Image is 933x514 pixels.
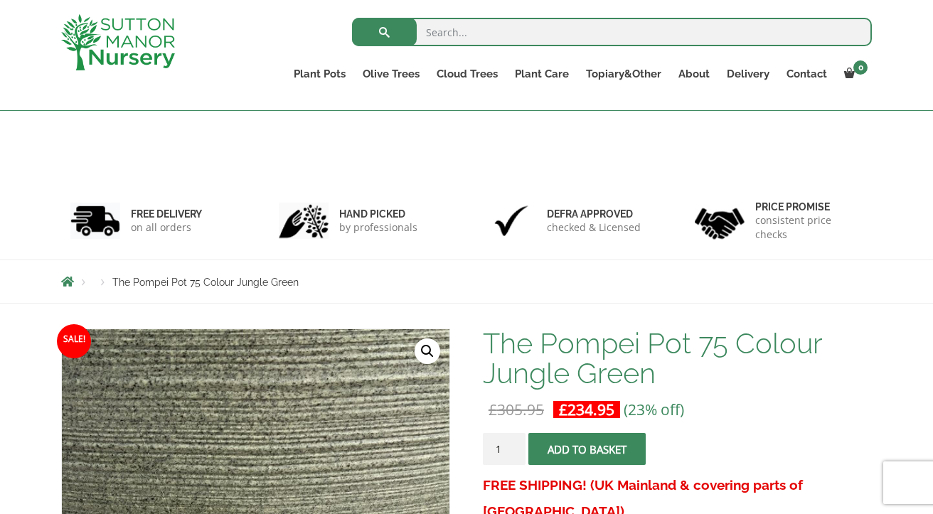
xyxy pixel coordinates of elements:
span: £ [559,400,567,419]
span: The Pompei Pot 75 Colour Jungle Green [112,277,299,288]
span: Sale! [57,324,91,358]
a: Topiary&Other [577,64,670,84]
h6: FREE DELIVERY [131,208,202,220]
a: 0 [836,64,872,84]
h6: Price promise [755,200,863,213]
button: Add to basket [528,433,646,465]
h6: hand picked [339,208,417,220]
a: Contact [778,64,836,84]
bdi: 234.95 [559,400,614,419]
img: 1.jpg [70,203,120,239]
a: Plant Pots [285,64,354,84]
input: Product quantity [483,433,526,465]
span: (23% off) [624,400,684,419]
h1: The Pompei Pot 75 Colour Jungle Green [483,328,872,388]
img: logo [61,14,175,70]
a: View full-screen image gallery [415,338,440,364]
a: About [670,64,718,84]
img: 2.jpg [279,203,329,239]
a: Delivery [718,64,778,84]
input: Search... [352,18,872,46]
p: consistent price checks [755,213,863,242]
h6: Defra approved [547,208,641,220]
a: Olive Trees [354,64,428,84]
nav: Breadcrumbs [61,276,872,287]
img: 4.jpg [695,199,745,242]
span: £ [489,400,497,419]
img: 3.jpg [486,203,536,239]
p: on all orders [131,220,202,235]
p: by professionals [339,220,417,235]
a: Cloud Trees [428,64,506,84]
span: 0 [853,60,868,75]
bdi: 305.95 [489,400,544,419]
a: Plant Care [506,64,577,84]
p: checked & Licensed [547,220,641,235]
